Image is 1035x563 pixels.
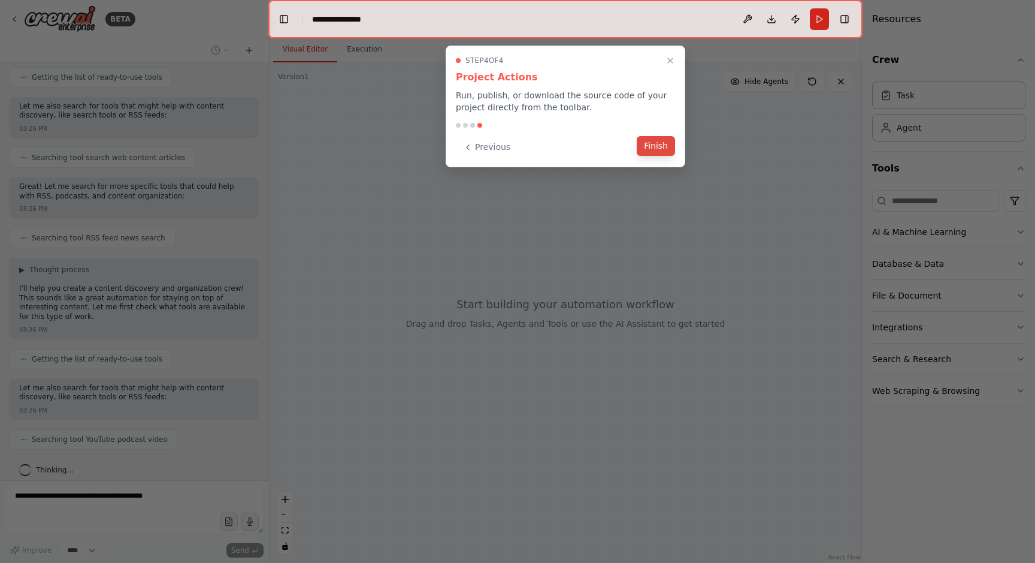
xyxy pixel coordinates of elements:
[637,136,675,156] button: Finish
[456,89,675,113] p: Run, publish, or download the source code of your project directly from the toolbar.
[663,53,677,68] button: Close walkthrough
[456,137,517,157] button: Previous
[465,56,504,65] span: Step 4 of 4
[456,70,675,85] h3: Project Actions
[276,11,292,28] button: Hide left sidebar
